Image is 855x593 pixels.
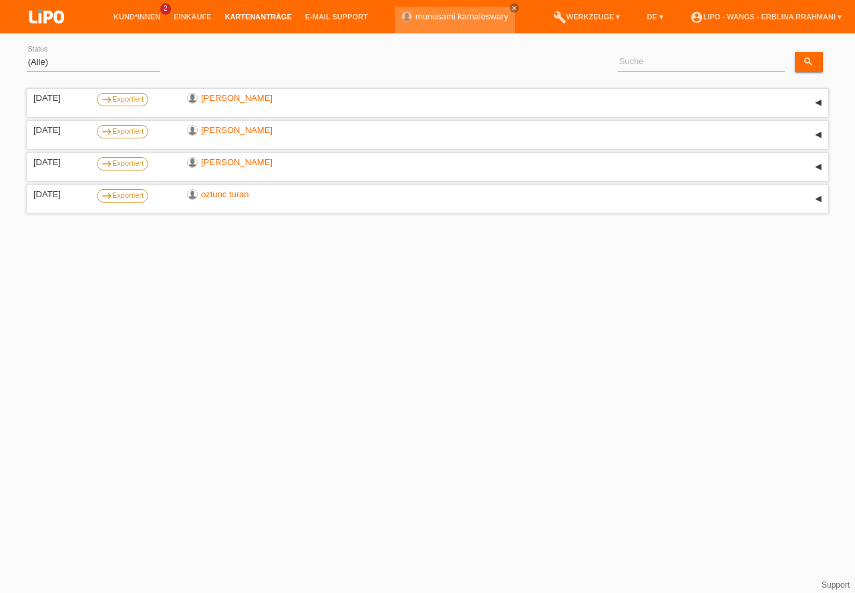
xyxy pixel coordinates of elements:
div: [DATE] [33,157,87,167]
div: [DATE] [33,93,87,103]
div: auf-/zuklappen [808,157,828,177]
a: close [510,3,519,13]
div: auf-/zuklappen [808,189,828,209]
a: Support [822,580,850,590]
i: east [102,126,112,137]
a: buildWerkzeuge ▾ [546,13,627,21]
i: close [511,5,518,11]
label: Exportiert [97,93,148,106]
a: munusami kamaleswary [415,11,508,21]
a: oztunc turan [201,189,249,199]
label: Exportiert [97,189,148,203]
div: [DATE] [33,189,87,199]
a: LIPO pay [13,27,80,37]
a: Kartenanträge [218,13,299,21]
div: auf-/zuklappen [808,125,828,145]
div: [DATE] [33,125,87,135]
a: Kund*innen [107,13,167,21]
i: account_circle [690,11,703,24]
div: auf-/zuklappen [808,93,828,113]
i: search [803,56,814,67]
a: E-Mail Support [299,13,375,21]
i: east [102,94,112,105]
i: build [553,11,566,24]
a: search [795,52,823,72]
a: [PERSON_NAME] [201,157,273,167]
i: east [102,191,112,201]
a: DE ▾ [640,13,669,21]
label: Exportiert [97,125,148,138]
span: 2 [160,3,171,15]
i: east [102,158,112,169]
a: [PERSON_NAME] [201,93,273,103]
a: Einkäufe [167,13,218,21]
a: account_circleLIPO - Wangs - Erblina Rrahmani ▾ [683,13,848,21]
a: [PERSON_NAME] [201,125,273,135]
label: Exportiert [97,157,148,170]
